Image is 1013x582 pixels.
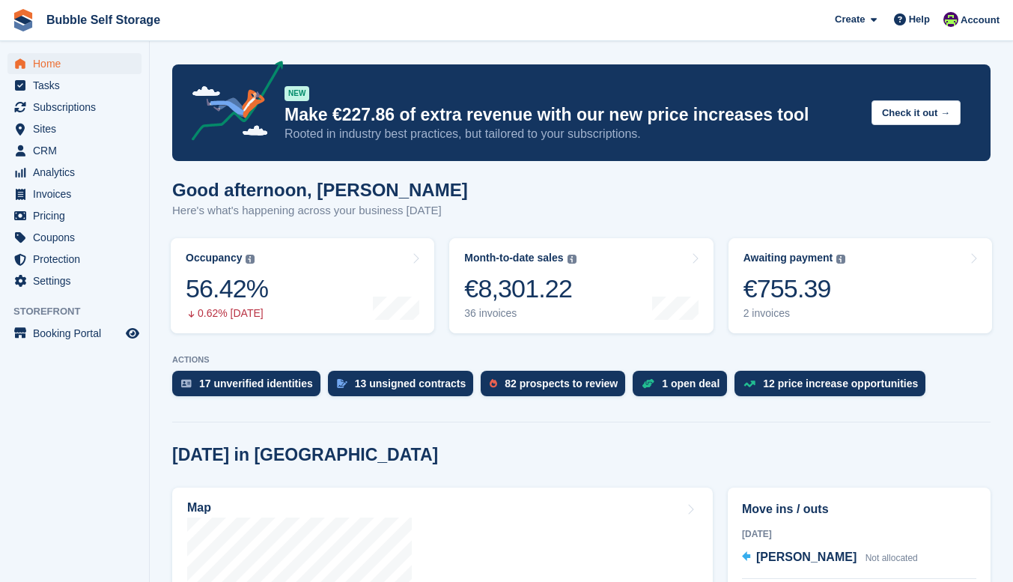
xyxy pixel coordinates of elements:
[743,307,846,320] div: 2 invoices
[481,371,633,404] a: 82 prospects to review
[464,252,563,264] div: Month-to-date sales
[33,205,123,226] span: Pricing
[33,75,123,96] span: Tasks
[33,184,123,204] span: Invoices
[742,500,976,518] h2: Move ins / outs
[7,184,142,204] a: menu
[743,273,846,304] div: €755.39
[179,61,284,146] img: price-adjustments-announcement-icon-8257ccfd72463d97f412b2fc003d46551f7dbcb40ab6d574587a9cd5c0d94...
[7,227,142,248] a: menu
[961,13,1000,28] span: Account
[285,104,860,126] p: Make €227.86 of extra revenue with our new price increases tool
[33,227,123,248] span: Coupons
[7,75,142,96] a: menu
[866,553,918,563] span: Not allocated
[181,379,192,388] img: verify_identity-adf6edd0f0f0b5bbfe63781bf79b02c33cf7c696d77639b501bdc392416b5a36.svg
[33,118,123,139] span: Sites
[186,307,268,320] div: 0.62% [DATE]
[835,12,865,27] span: Create
[172,355,991,365] p: ACTIONS
[7,53,142,74] a: menu
[7,162,142,183] a: menu
[505,378,618,389] div: 82 prospects to review
[743,381,755,387] img: price_increase_opportunities-93ffe204e8149a01c8c9dc8f82e8f89637d9d84a8eef4429ea346261dce0b2c0.svg
[337,379,347,388] img: contract_signature_icon-13c848040528278c33f63329250d36e43548de30e8caae1d1a13099fd9432cc5.svg
[171,238,434,333] a: Occupancy 56.42% 0.62% [DATE]
[871,100,961,125] button: Check it out →
[172,371,328,404] a: 17 unverified identities
[186,252,242,264] div: Occupancy
[756,551,857,563] span: [PERSON_NAME]
[40,7,166,32] a: Bubble Self Storage
[33,140,123,161] span: CRM
[7,205,142,226] a: menu
[7,270,142,291] a: menu
[464,307,576,320] div: 36 invoices
[246,255,255,264] img: icon-info-grey-7440780725fd019a000dd9b08b2336e03edf1995a4989e88bcd33f0948082b44.svg
[7,118,142,139] a: menu
[568,255,577,264] img: icon-info-grey-7440780725fd019a000dd9b08b2336e03edf1995a4989e88bcd33f0948082b44.svg
[172,445,438,465] h2: [DATE] in [GEOGRAPHIC_DATA]
[763,378,918,389] div: 12 price increase opportunities
[743,252,833,264] div: Awaiting payment
[464,273,576,304] div: €8,301.22
[7,249,142,270] a: menu
[355,378,466,389] div: 13 unsigned contracts
[449,238,713,333] a: Month-to-date sales €8,301.22 36 invoices
[187,501,211,515] h2: Map
[33,323,123,344] span: Booking Portal
[742,527,976,541] div: [DATE]
[33,53,123,74] span: Home
[7,97,142,118] a: menu
[633,371,734,404] a: 1 open deal
[7,140,142,161] a: menu
[490,379,497,388] img: prospect-51fa495bee0391a8d652442698ab0144808aea92771e9ea1ae160a38d050c398.svg
[199,378,313,389] div: 17 unverified identities
[124,324,142,342] a: Preview store
[33,97,123,118] span: Subscriptions
[642,378,654,389] img: deal-1b604bf984904fb50ccaf53a9ad4b4a5d6e5aea283cecdc64d6e3604feb123c2.svg
[33,162,123,183] span: Analytics
[172,202,468,219] p: Here's what's happening across your business [DATE]
[943,12,958,27] img: Tom Gilmore
[742,548,918,568] a: [PERSON_NAME] Not allocated
[909,12,930,27] span: Help
[734,371,933,404] a: 12 price increase opportunities
[662,378,720,389] div: 1 open deal
[186,273,268,304] div: 56.42%
[33,270,123,291] span: Settings
[285,126,860,142] p: Rooted in industry best practices, but tailored to your subscriptions.
[33,249,123,270] span: Protection
[728,238,992,333] a: Awaiting payment €755.39 2 invoices
[172,180,468,200] h1: Good afternoon, [PERSON_NAME]
[836,255,845,264] img: icon-info-grey-7440780725fd019a000dd9b08b2336e03edf1995a4989e88bcd33f0948082b44.svg
[7,323,142,344] a: menu
[285,86,309,101] div: NEW
[12,9,34,31] img: stora-icon-8386f47178a22dfd0bd8f6a31ec36ba5ce8667c1dd55bd0f319d3a0aa187defe.svg
[13,304,149,319] span: Storefront
[328,371,481,404] a: 13 unsigned contracts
